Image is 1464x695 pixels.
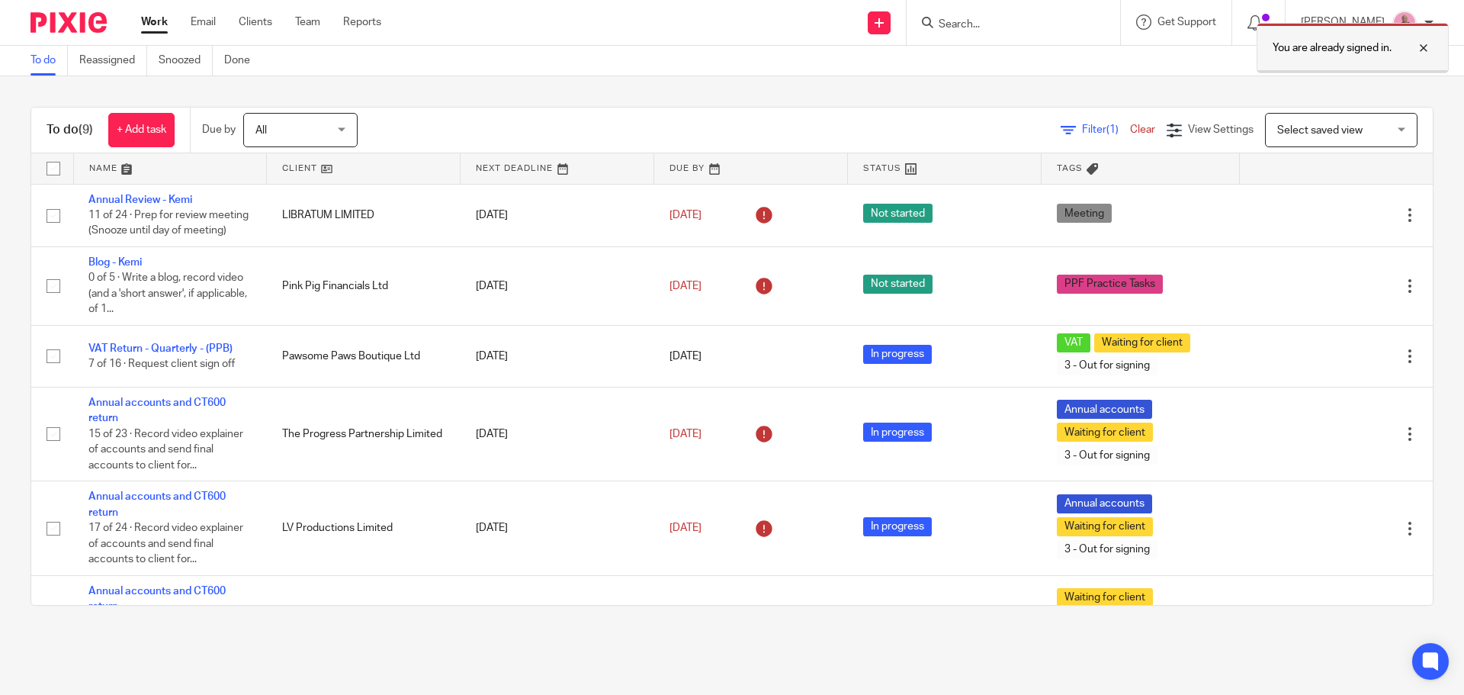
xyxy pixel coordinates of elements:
[88,195,192,205] a: Annual Review - Kemi
[1094,333,1190,352] span: Waiting for client
[1057,333,1090,352] span: VAT
[88,257,142,268] a: Blog - Kemi
[1057,204,1112,223] span: Meeting
[669,523,701,533] span: [DATE]
[863,275,933,294] span: Not started
[461,326,654,388] td: [DATE]
[1057,446,1157,465] span: 3 - Out for signing
[1057,517,1153,536] span: Waiting for client
[267,184,461,246] td: LIBRATUM LIMITED
[343,14,381,30] a: Reports
[669,429,701,439] span: [DATE]
[141,14,168,30] a: Work
[30,12,107,33] img: Pixie
[1130,124,1155,135] a: Clear
[1188,124,1254,135] span: View Settings
[30,46,68,76] a: To do
[88,586,226,612] a: Annual accounts and CT600 return
[202,122,236,137] p: Due by
[267,326,461,388] td: Pawsome Paws Boutique Ltd
[88,523,243,565] span: 17 of 24 · Record video explainer of accounts and send final accounts to client for...
[267,575,461,669] td: [PERSON_NAME] LAW LIMITED
[461,481,654,575] td: [DATE]
[88,343,233,354] a: VAT Return - Quarterly - (PPB)
[461,184,654,246] td: [DATE]
[1392,11,1417,35] img: Bio%20-%20Kemi%20.png
[1057,275,1163,294] span: PPF Practice Tasks
[669,210,701,220] span: [DATE]
[1057,494,1152,513] span: Annual accounts
[88,359,235,369] span: 7 of 16 · Request client sign off
[88,210,249,236] span: 11 of 24 · Prep for review meeting (Snooze until day of meeting)
[239,14,272,30] a: Clients
[191,14,216,30] a: Email
[1057,400,1152,419] span: Annual accounts
[461,246,654,325] td: [DATE]
[108,113,175,147] a: + Add task
[1057,540,1157,559] span: 3 - Out for signing
[669,351,701,362] span: [DATE]
[461,575,654,669] td: [DATE]
[88,397,226,423] a: Annual accounts and CT600 return
[1277,125,1363,136] span: Select saved view
[255,125,267,136] span: All
[88,429,243,471] span: 15 of 23 · Record video explainer of accounts and send final accounts to client for...
[159,46,213,76] a: Snoozed
[79,46,147,76] a: Reassigned
[224,46,262,76] a: Done
[1057,164,1083,172] span: Tags
[267,246,461,325] td: Pink Pig Financials Ltd
[1057,588,1153,607] span: Waiting for client
[295,14,320,30] a: Team
[1273,40,1392,56] p: You are already signed in.
[267,388,461,481] td: The Progress Partnership Limited
[1057,356,1157,375] span: 3 - Out for signing
[669,281,701,291] span: [DATE]
[267,481,461,575] td: LV Productions Limited
[863,345,932,364] span: In progress
[88,273,247,315] span: 0 of 5 · Write a blog, record video (and a 'short answer', if applicable, of 1...
[863,517,932,536] span: In progress
[1082,124,1130,135] span: Filter
[1106,124,1119,135] span: (1)
[1057,423,1153,442] span: Waiting for client
[88,491,226,517] a: Annual accounts and CT600 return
[79,124,93,136] span: (9)
[863,423,932,442] span: In progress
[863,204,933,223] span: Not started
[47,122,93,138] h1: To do
[461,388,654,481] td: [DATE]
